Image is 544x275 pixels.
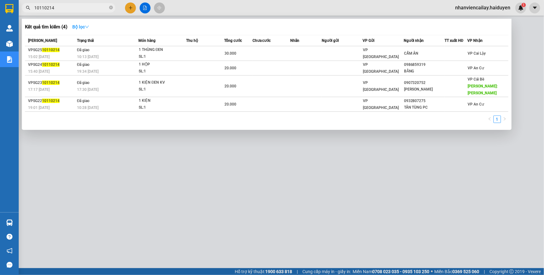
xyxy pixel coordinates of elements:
span: Người nhận [404,38,424,43]
span: 10110214 [42,99,60,103]
span: 17:17 [DATE] [28,87,50,92]
div: 0986859319 [404,61,444,68]
div: 1 HỘP [139,61,185,68]
div: VPSG25 [28,47,75,53]
span: Trạng thái [77,38,94,43]
span: VP [GEOGRAPHIC_DATA] [363,81,399,92]
span: VP An Cư [468,102,484,106]
a: 1 [494,116,501,123]
span: 10:28 [DATE] [77,106,99,110]
div: VPSG22 [28,98,75,104]
li: Previous Page [486,115,493,123]
span: down [85,25,89,29]
span: VP Nhận [467,38,483,43]
span: 20.000 [224,84,236,88]
span: 10110214 [42,48,60,52]
span: Nhãn [290,38,299,43]
div: VPSG23 [28,80,75,86]
img: logo-vxr [5,4,13,13]
span: Người gửi [322,38,339,43]
div: SL: 1 [139,104,185,111]
span: VP Gửi [363,38,374,43]
span: [PERSON_NAME] [28,38,57,43]
span: VP [GEOGRAPHIC_DATA] [363,99,399,110]
strong: Bộ lọc [72,24,89,29]
span: 20.000 [224,66,236,70]
span: TT xuất HĐ [445,38,464,43]
div: 1 THÙNG ĐEN [139,47,185,53]
span: 10:13 [DATE] [77,55,99,59]
span: VP Cai Lậy [468,51,486,56]
li: 1 [493,115,501,123]
span: notification [7,248,12,254]
img: warehouse-icon [6,25,13,32]
span: message [7,262,12,268]
div: SL: 1 [139,68,185,75]
span: VP [GEOGRAPHIC_DATA] [363,62,399,74]
div: TÂN TÙNG PC [404,104,444,111]
span: Đã giao [77,81,90,85]
span: Chưa cước [253,38,271,43]
div: BẰNG [404,68,444,75]
li: Next Page [501,115,508,123]
div: 0907320752 [404,80,444,86]
span: 15:02 [DATE] [28,55,50,59]
button: Bộ lọcdown [67,22,94,32]
span: VP Cái Bè [468,77,484,81]
span: Đã giao [77,99,90,103]
span: close-circle [109,6,113,9]
span: 19:01 [DATE] [28,106,50,110]
img: warehouse-icon [6,41,13,47]
div: 0932807275 [404,98,444,104]
span: VP [GEOGRAPHIC_DATA] [363,48,399,59]
span: 15:40 [DATE] [28,69,50,74]
div: 1 KIỆN [139,97,185,104]
span: search [26,6,30,10]
div: VPSG24 [28,61,75,68]
span: 20.000 [224,102,236,106]
span: 30.000 [224,51,236,56]
span: 10110214 [42,62,60,67]
button: left [486,115,493,123]
span: 10110214 [42,81,60,85]
span: 19:34 [DATE] [77,69,99,74]
span: right [503,117,507,121]
div: SL: 1 [139,53,185,60]
span: Món hàng [138,38,156,43]
span: close-circle [109,5,113,11]
h3: Kết quả tìm kiếm ( 4 ) [25,24,67,30]
div: CẨM ÂN [404,50,444,57]
span: question-circle [7,234,12,240]
span: Đã giao [77,48,90,52]
button: right [501,115,508,123]
div: [PERSON_NAME] [404,86,444,93]
span: 17:30 [DATE] [77,87,99,92]
div: 1 KIỆN ĐEN KV [139,79,185,86]
img: warehouse-icon [6,219,13,226]
div: SL: 1 [139,86,185,93]
img: solution-icon [6,56,13,63]
input: Tìm tên, số ĐT hoặc mã đơn [34,4,108,11]
span: Tổng cước [224,38,242,43]
span: left [488,117,492,121]
span: Thu hộ [186,38,198,43]
span: Đã giao [77,62,90,67]
span: [PERSON_NAME]: [PERSON_NAME] [468,84,498,95]
span: VP An Cư [468,66,484,70]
